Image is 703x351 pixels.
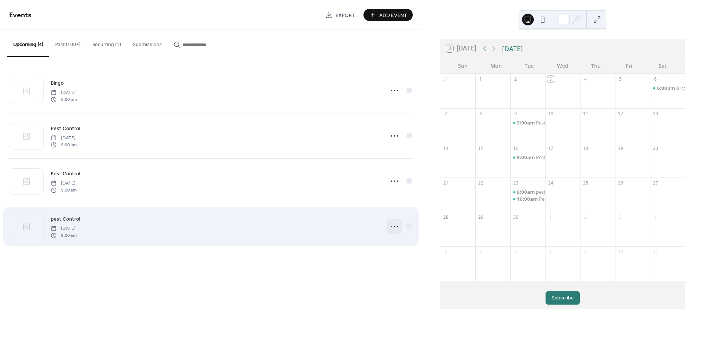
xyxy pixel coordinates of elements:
[546,58,579,73] div: Wed
[443,214,449,221] div: 28
[512,145,519,151] div: 16
[582,180,589,186] div: 25
[51,79,64,87] a: Bingo
[512,110,519,117] div: 9
[7,30,49,57] button: Upcoming (4)
[335,11,355,19] span: Export
[652,145,658,151] div: 20
[479,58,512,73] div: Mon
[657,85,676,91] span: 6:00pm
[652,214,658,221] div: 4
[512,180,519,186] div: 23
[477,180,484,186] div: 22
[650,85,685,91] div: Bingo
[536,189,563,195] div: pest Control
[582,110,589,117] div: 11
[51,232,77,239] span: 9:00 am
[652,76,658,82] div: 6
[617,249,624,255] div: 10
[582,214,589,221] div: 2
[513,58,546,73] div: Tue
[517,119,536,126] span: 9:00am
[477,76,484,82] div: 1
[51,141,77,148] span: 9:00 am
[676,85,689,91] div: Bingo
[477,145,484,151] div: 15
[646,58,679,73] div: Sat
[582,76,589,82] div: 4
[613,58,646,73] div: Fri
[517,196,539,202] span: 10:00am
[443,76,449,82] div: 31
[652,249,658,255] div: 11
[51,215,80,223] span: pest Control
[617,76,624,82] div: 5
[547,180,554,186] div: 24
[49,30,86,56] button: Past (100+)
[617,110,624,117] div: 12
[547,214,554,221] div: 1
[539,196,566,202] div: Pest Control
[510,196,545,202] div: Pest Control
[512,214,519,221] div: 30
[617,145,624,151] div: 19
[477,110,484,117] div: 8
[652,110,658,117] div: 13
[443,180,449,186] div: 21
[510,154,545,161] div: Pest Control
[510,119,545,126] div: Pest Control
[517,189,536,195] span: 9:00am
[617,214,624,221] div: 3
[51,125,80,133] span: Pest Control
[127,30,168,56] button: Submissions
[510,189,545,195] div: pest Control
[363,9,413,21] button: Add Event
[443,145,449,151] div: 14
[477,214,484,221] div: 29
[51,135,77,141] span: [DATE]
[51,170,80,178] span: Pest Control
[502,44,523,53] div: [DATE]
[86,30,127,56] button: Recurring (1)
[51,225,77,232] span: [DATE]
[512,76,519,82] div: 2
[446,58,479,73] div: Sun
[547,249,554,255] div: 8
[517,154,536,161] span: 9:00am
[51,187,77,193] span: 9:00 am
[443,249,449,255] div: 5
[536,154,563,161] div: Pest Control
[9,8,32,22] span: Events
[617,180,624,186] div: 26
[579,58,613,73] div: Thu
[582,145,589,151] div: 18
[51,215,80,223] a: pest Control
[51,180,77,187] span: [DATE]
[320,9,361,21] a: Export
[379,11,407,19] span: Add Event
[51,89,77,96] span: [DATE]
[51,169,80,178] a: Pest Control
[582,249,589,255] div: 9
[547,76,554,82] div: 3
[51,96,77,103] span: 6:00 pm
[546,291,580,305] button: Subscribe
[652,180,658,186] div: 27
[547,145,554,151] div: 17
[443,110,449,117] div: 7
[536,119,563,126] div: Pest Control
[51,124,80,133] a: Pest Control
[547,110,554,117] div: 10
[477,249,484,255] div: 6
[512,249,519,255] div: 7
